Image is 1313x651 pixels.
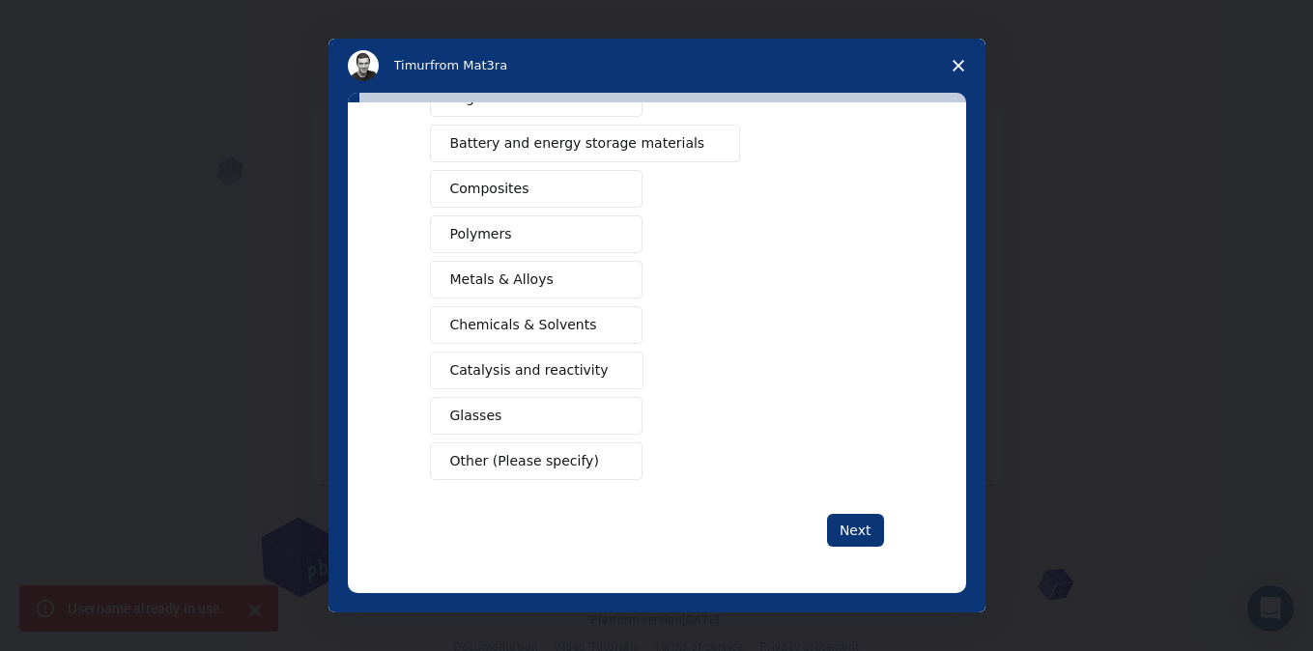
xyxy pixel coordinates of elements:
span: Chemicals & Solvents [450,315,597,335]
span: Support [41,14,110,31]
span: Close survey [931,39,985,93]
button: Polymers [430,215,642,253]
img: Profile image for Timur [348,50,379,81]
span: from Mat3ra [430,58,507,72]
span: Battery and energy storage materials [450,133,705,154]
button: Chemicals & Solvents [430,306,642,344]
button: Other (Please specify) [430,442,642,480]
button: Battery and energy storage materials [430,125,741,162]
button: Glasses [430,397,642,435]
span: Composites [450,179,529,199]
span: Timur [394,58,430,72]
span: Catalysis and reactivity [450,360,609,381]
span: Metals & Alloys [450,269,554,290]
span: Glasses [450,406,502,426]
button: Composites [430,170,642,208]
span: Polymers [450,224,512,244]
button: Metals & Alloys [430,261,642,298]
button: Next [827,514,884,547]
span: Other (Please specify) [450,451,599,471]
button: Catalysis and reactivity [430,352,644,389]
